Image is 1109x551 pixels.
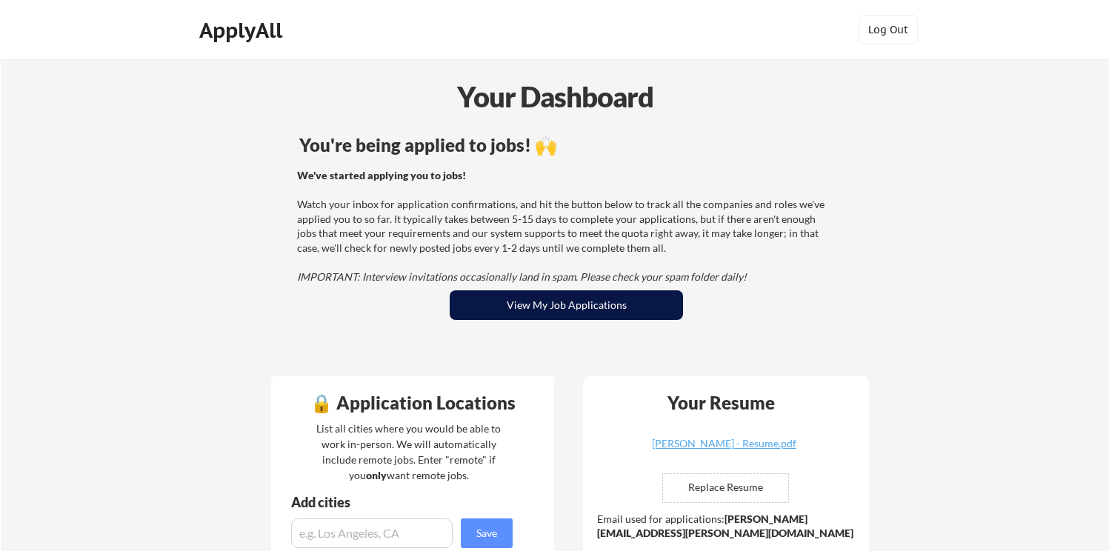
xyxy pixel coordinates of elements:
[1,76,1109,118] div: Your Dashboard
[450,290,683,320] button: View My Job Applications
[291,495,516,509] div: Add cities
[461,518,513,548] button: Save
[636,438,812,461] a: [PERSON_NAME] - Resume.pdf
[297,168,831,284] div: Watch your inbox for application confirmations, and hit the button below to track all the compani...
[299,136,833,154] div: You're being applied to jobs! 🙌
[199,18,287,43] div: ApplyAll
[636,438,812,449] div: [PERSON_NAME] - Resume.pdf
[859,15,918,44] button: Log Out
[275,394,550,412] div: 🔒 Application Locations
[291,518,453,548] input: e.g. Los Angeles, CA
[366,469,387,481] strong: only
[297,270,747,283] em: IMPORTANT: Interview invitations occasionally land in spam. Please check your spam folder daily!
[647,394,794,412] div: Your Resume
[297,169,466,181] strong: We've started applying you to jobs!
[597,512,853,540] strong: [PERSON_NAME][EMAIL_ADDRESS][PERSON_NAME][DOMAIN_NAME]
[307,421,510,483] div: List all cities where you would be able to work in-person. We will automatically include remote j...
